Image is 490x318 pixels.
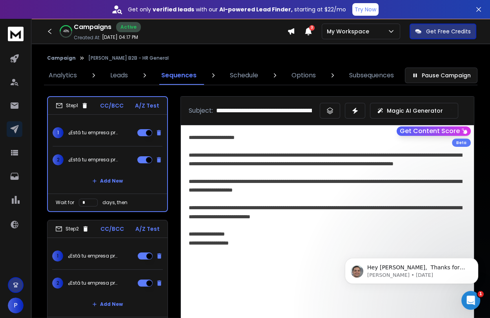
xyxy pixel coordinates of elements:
[161,71,197,80] p: Sequences
[189,106,213,115] p: Subject:
[86,173,129,189] button: Add New
[153,5,194,13] strong: verified leads
[53,127,64,138] span: 1
[88,55,169,61] p: [PERSON_NAME] B2B - HR General
[74,35,100,41] p: Created At:
[157,66,201,85] a: Sequences
[452,139,471,147] div: Beta
[8,298,24,313] button: P
[355,5,376,13] p: Try Now
[327,27,372,35] p: My Workspace
[397,126,471,136] button: Get Content Score
[102,34,138,40] p: [DATE] 04:17 PM
[477,291,484,297] span: 1
[291,71,316,80] p: Options
[55,225,89,232] div: Step 2
[135,225,160,233] p: A/Z Test
[344,66,399,85] a: Subsequences
[309,25,315,31] span: 3
[333,241,490,297] iframe: Intercom notifications message
[100,102,124,110] p: CC/BCC
[63,29,69,34] p: 48 %
[52,250,63,261] span: 1
[387,107,443,115] p: Magic AI Generator
[106,66,133,85] a: Leads
[49,71,77,80] p: Analytics
[56,199,74,206] p: Wait for
[68,253,118,259] p: ¿Está tu empresa preparada para gestionar situaciones difíciles?
[110,71,128,80] p: Leads
[225,66,263,85] a: Schedule
[352,3,379,16] button: Try Now
[68,157,118,163] p: ¿Está tu empresa preparada para gestionar situaciones difíciles?
[128,5,346,13] p: Get only with our starting at $22/mo
[287,66,321,85] a: Options
[74,22,111,32] h1: Campaigns
[68,280,118,286] p: ¿Está tu empresa preparada para gestionar situaciones difíciles?
[461,291,480,310] iframe: Intercom live chat
[116,22,141,32] div: Active
[8,27,24,41] img: logo
[426,27,471,35] p: Get Free Credits
[44,66,82,85] a: Analytics
[135,102,159,110] p: A/Z Test
[86,296,129,312] button: Add New
[102,199,128,206] p: days, then
[47,96,168,212] li: Step1CC/BCCA/Z Test1¿Está tu empresa preparada para gestionar situaciones difíciles?2¿Está tu emp...
[47,55,76,61] button: Campaign
[56,102,88,109] div: Step 1
[349,71,394,80] p: Subsequences
[230,71,258,80] p: Schedule
[52,278,63,289] span: 2
[410,24,476,39] button: Get Free Credits
[100,225,124,233] p: CC/BCC
[53,154,64,165] span: 2
[219,5,293,13] strong: AI-powered Lead Finder,
[68,130,118,136] p: ¿Está tu empresa preparada para gestionar situaciones difíciles?
[370,103,458,119] button: Magic AI Generator
[405,68,477,83] button: Pause Campaign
